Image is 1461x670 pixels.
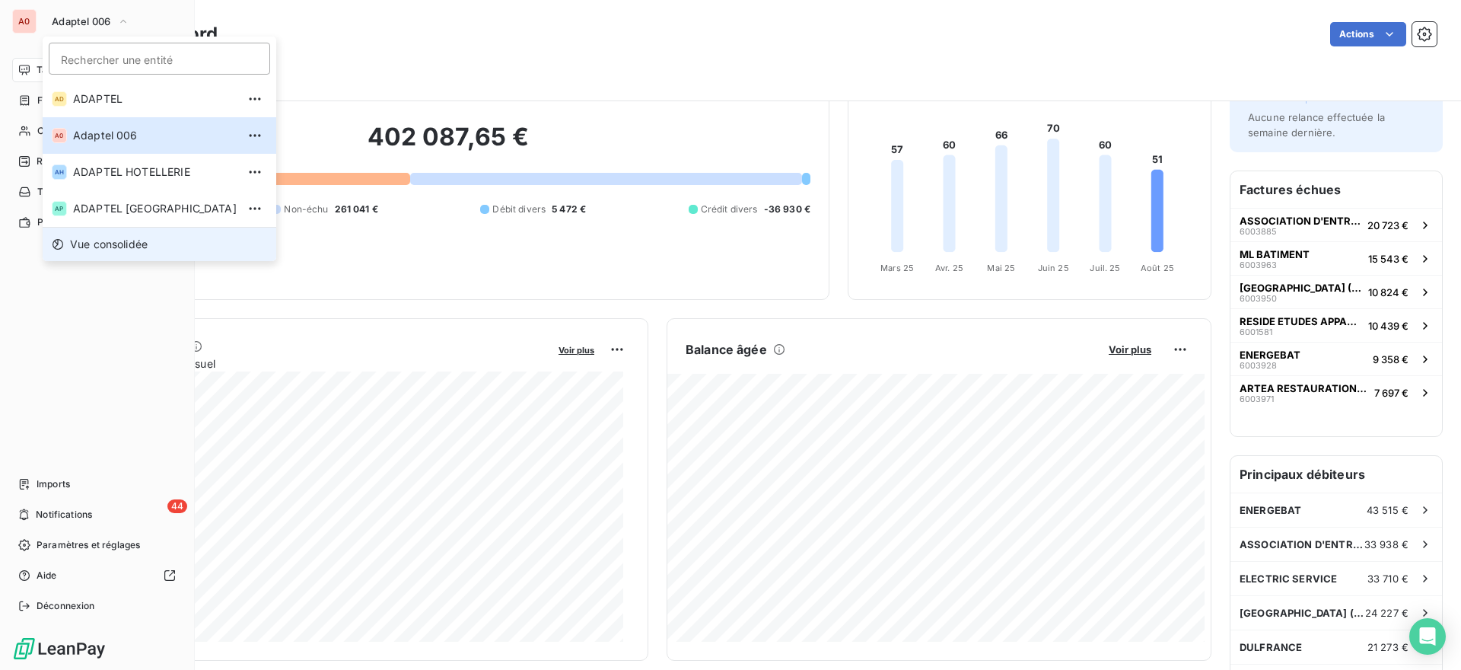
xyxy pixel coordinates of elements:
span: Aide [37,569,57,582]
span: 24 227 € [1365,607,1408,619]
span: RESIDE ETUDES APPARTHOTEL [1240,315,1362,327]
h6: Principaux débiteurs [1230,456,1442,493]
span: 6003971 [1240,394,1274,404]
a: Paramètres et réglages [12,533,182,557]
span: 6003963 [1240,260,1277,270]
span: Voir plus [559,345,594,356]
span: ADAPTEL HOTELLERIE [73,164,237,180]
span: 10 439 € [1368,320,1408,332]
div: A0 [52,128,67,143]
span: ADAPTEL [73,91,237,107]
span: Voir plus [1109,343,1151,356]
span: Paiements [37,215,84,229]
span: ARTEA RESTAURATION ( PUREPLACES) [1240,382,1368,394]
span: Adaptel 006 [52,15,111,27]
div: A0 [12,9,37,33]
tspan: Avr. 25 [935,263,963,273]
span: ENERGEBAT [1240,504,1301,516]
tspan: Mai 25 [987,263,1015,273]
h6: Balance âgée [686,340,767,359]
h2: 402 087,65 € [86,122,810,167]
span: [GEOGRAPHIC_DATA] ([GEOGRAPHIC_DATA]) [1240,607,1365,619]
div: AD [52,91,67,107]
span: Notifications [36,508,92,522]
span: Adaptel 006 [73,128,237,143]
span: 6003885 [1240,227,1277,236]
span: 44 [167,499,187,513]
span: ML BATIMENT [1240,248,1310,260]
span: Tâches [37,185,69,199]
span: Clients [37,124,68,138]
span: 43 515 € [1367,504,1408,516]
button: Actions [1330,22,1406,46]
a: Tâches [12,180,182,204]
a: Tableau de bord [12,58,182,82]
span: [GEOGRAPHIC_DATA] ([GEOGRAPHIC_DATA]) [1240,282,1362,294]
span: Débit divers [492,203,546,216]
h6: Factures échues [1230,171,1442,208]
tspan: Juin 25 [1038,263,1069,273]
span: Chiffre d'affaires mensuel [86,356,548,372]
a: Aide [12,563,182,588]
input: placeholder [49,43,270,75]
span: 10 824 € [1368,286,1408,298]
div: Open Intercom Messenger [1409,618,1446,655]
span: Imports [37,477,70,491]
span: ASSOCIATION D'ENTRAIDE UN [1240,538,1364,550]
img: Logo LeanPay [12,636,107,661]
span: 15 543 € [1368,253,1408,265]
span: Déconnexion [37,599,95,613]
span: 5 472 € [552,203,586,216]
span: ADAPTEL [GEOGRAPHIC_DATA] [73,201,237,216]
span: Factures [37,94,76,107]
span: 6003950 [1240,294,1277,303]
button: ENERGEBAT60039289 358 € [1230,342,1442,375]
span: Non-échu [284,203,328,216]
span: 33 938 € [1364,538,1408,550]
span: Vue consolidée [70,237,148,252]
span: Tableau de bord [37,63,107,77]
button: [GEOGRAPHIC_DATA] ([GEOGRAPHIC_DATA])600395010 824 € [1230,275,1442,308]
button: ASSOCIATION D'ENTRAIDE UN600388520 723 € [1230,208,1442,241]
span: 20 723 € [1367,219,1408,231]
span: 33 710 € [1367,573,1408,585]
span: 9 358 € [1373,353,1408,365]
span: 6003928 [1240,361,1277,370]
span: 6001581 [1240,327,1272,337]
a: Factures [12,88,182,113]
span: ENERGEBAT [1240,349,1300,361]
span: 7 697 € [1374,387,1408,399]
button: Voir plus [1104,343,1156,356]
tspan: Juil. 25 [1090,263,1120,273]
button: RESIDE ETUDES APPARTHOTEL600158110 439 € [1230,308,1442,342]
tspan: Août 25 [1141,263,1174,273]
span: Paramètres et réglages [37,538,140,552]
span: 21 273 € [1367,641,1408,653]
button: ML BATIMENT600396315 543 € [1230,241,1442,275]
a: Clients [12,119,182,143]
div: AP [52,201,67,216]
span: ELECTRIC SERVICE [1240,573,1337,585]
span: 261 041 € [335,203,378,216]
span: DULFRANCE [1240,641,1302,653]
span: Aucune relance effectuée la semaine dernière. [1248,111,1385,139]
button: Voir plus [554,343,599,356]
div: AH [52,164,67,180]
button: ARTEA RESTAURATION ( PUREPLACES)60039717 697 € [1230,375,1442,409]
span: ASSOCIATION D'ENTRAIDE UN [1240,215,1361,227]
tspan: Mars 25 [880,263,914,273]
a: 21Relances [12,149,182,174]
a: Imports [12,472,182,496]
span: Relances [37,155,77,168]
span: -36 930 € [764,203,810,216]
a: Paiements [12,210,182,234]
span: Crédit divers [701,203,758,216]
